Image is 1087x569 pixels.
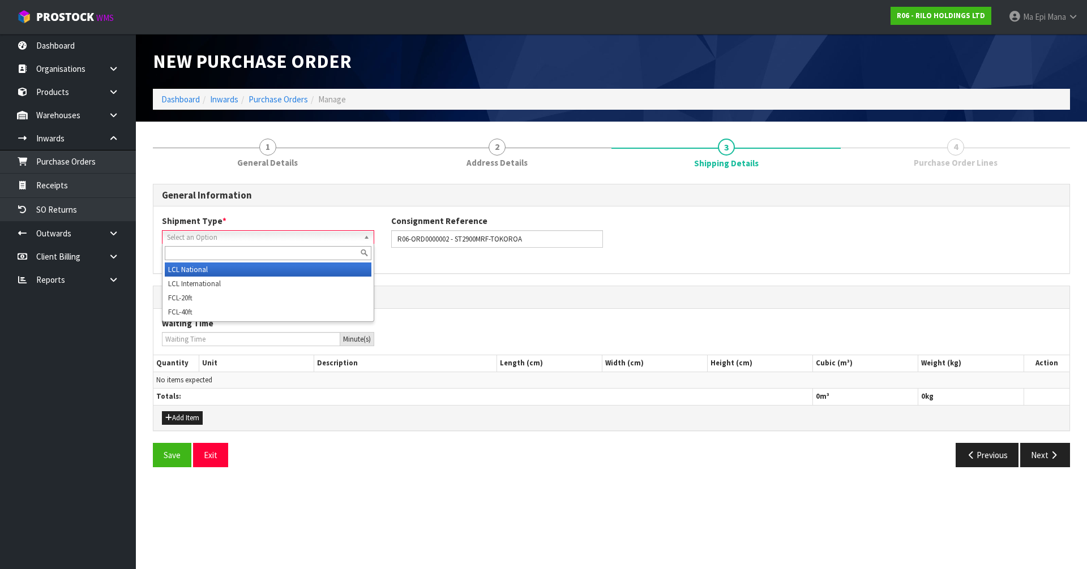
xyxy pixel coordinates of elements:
[237,157,298,169] span: General Details
[162,411,203,425] button: Add Item
[918,355,1024,372] th: Weight (kg)
[918,389,1024,405] th: kg
[210,94,238,105] a: Inwards
[259,139,276,156] span: 1
[718,139,735,156] span: 3
[891,7,991,25] a: R06 - RILO HOLDINGS LTD
[167,231,359,244] span: Select an Option
[391,215,487,227] label: Consignment Reference
[162,292,1061,303] h3: Shipment Expected
[816,391,820,401] span: 0
[813,389,918,405] th: m³
[813,355,918,372] th: Cubic (m³)
[249,94,308,105] a: Purchase Orders
[153,175,1070,476] span: Shipping Details
[314,355,497,372] th: Description
[165,277,371,291] li: LCL International
[162,215,226,227] label: Shipment Type
[391,230,604,248] input: Consignment Reference
[318,94,346,105] span: Manage
[467,157,528,169] span: Address Details
[153,355,199,372] th: Quantity
[162,317,213,329] label: Waiting Time
[153,372,1069,388] td: No items expected
[161,94,200,105] a: Dashboard
[199,355,314,372] th: Unit
[17,10,31,24] img: cube-alt.png
[1047,11,1066,22] span: Mana
[947,139,964,156] span: 4
[914,157,998,169] span: Purchase Order Lines
[165,305,371,319] li: FCL-40ft
[708,355,813,372] th: Height (cm)
[921,391,925,401] span: 0
[153,389,813,405] th: Totals:
[153,443,191,467] button: Save
[165,262,371,277] li: LCL National
[956,443,1019,467] button: Previous
[602,355,708,372] th: Width (cm)
[1023,11,1046,22] span: Ma Epi
[193,443,228,467] button: Exit
[36,10,94,24] span: ProStock
[1020,443,1070,467] button: Next
[340,332,374,346] div: Minute(s)
[165,291,371,305] li: FCL-20ft
[694,157,759,169] span: Shipping Details
[162,190,1061,201] h3: General Information
[162,332,340,346] input: Waiting Time
[497,355,602,372] th: Length (cm)
[1024,355,1069,372] th: Action
[489,139,506,156] span: 2
[153,49,352,73] span: New Purchase Order
[96,12,114,23] small: WMS
[897,11,985,20] strong: R06 - RILO HOLDINGS LTD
